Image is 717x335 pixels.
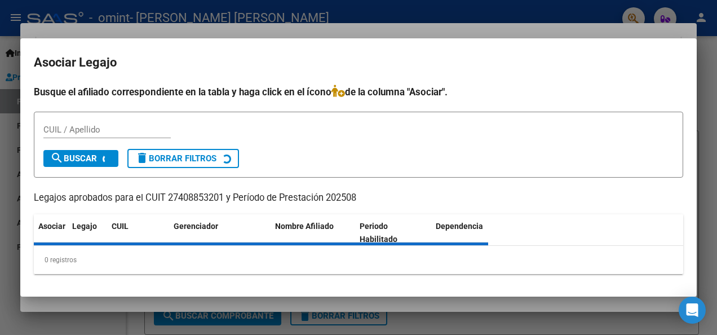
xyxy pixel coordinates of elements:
span: CUIL [112,222,129,231]
span: Dependencia [436,222,483,231]
datatable-header-cell: Asociar [34,214,68,252]
span: Gerenciador [174,222,218,231]
div: 0 registros [34,246,683,274]
span: Asociar [38,222,65,231]
button: Buscar [43,150,118,167]
datatable-header-cell: Gerenciador [169,214,271,252]
h2: Asociar Legajo [34,52,683,73]
span: Legajo [72,222,97,231]
mat-icon: search [50,151,64,165]
datatable-header-cell: Dependencia [431,214,516,252]
datatable-header-cell: CUIL [107,214,169,252]
span: Nombre Afiliado [275,222,334,231]
datatable-header-cell: Nombre Afiliado [271,214,355,252]
datatable-header-cell: Periodo Habilitado [355,214,431,252]
div: Open Intercom Messenger [679,297,706,324]
h4: Busque el afiliado correspondiente en la tabla y haga click en el ícono de la columna "Asociar". [34,85,683,99]
mat-icon: delete [135,151,149,165]
button: Borrar Filtros [127,149,239,168]
span: Borrar Filtros [135,153,216,164]
span: Periodo Habilitado [360,222,397,244]
span: Buscar [50,153,97,164]
p: Legajos aprobados para el CUIT 27408853201 y Período de Prestación 202508 [34,191,683,205]
datatable-header-cell: Legajo [68,214,107,252]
